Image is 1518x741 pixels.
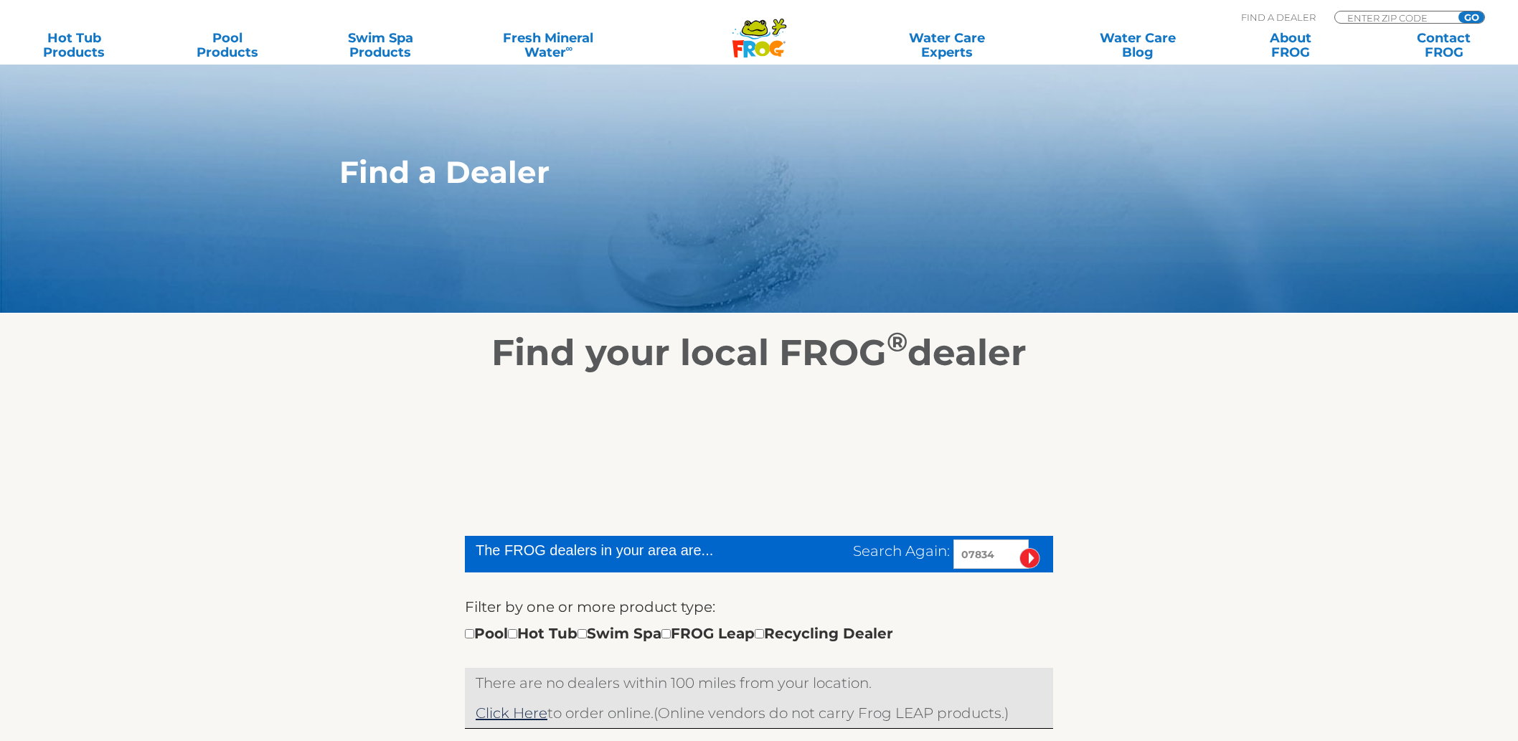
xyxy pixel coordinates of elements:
[566,42,573,54] sup: ∞
[321,31,440,60] a: Swim SpaProducts
[318,331,1200,374] h2: Find your local FROG dealer
[1458,11,1484,23] input: GO
[1241,11,1316,24] p: Find A Dealer
[476,539,765,561] div: The FROG dealers in your area are...
[465,595,715,618] label: Filter by one or more product type:
[465,622,893,645] div: Pool Hot Tub Swim Spa FROG Leap Recycling Dealer
[14,31,133,60] a: Hot TubProducts
[853,542,950,560] span: Search Again:
[1346,11,1443,24] input: Zip Code Form
[168,31,287,60] a: PoolProducts
[476,671,1042,694] p: There are no dealers within 100 miles from your location.
[1078,31,1197,60] a: Water CareBlog
[851,31,1045,60] a: Water CareExperts
[339,155,1112,189] h1: Find a Dealer
[476,704,654,722] span: to order online.
[1231,31,1350,60] a: AboutFROG
[476,704,547,722] a: Click Here
[887,326,907,358] sup: ®
[474,31,623,60] a: Fresh MineralWater∞
[1019,548,1040,569] input: Submit
[476,702,1042,725] p: (Online vendors do not carry Frog LEAP products.)
[1385,31,1504,60] a: ContactFROG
